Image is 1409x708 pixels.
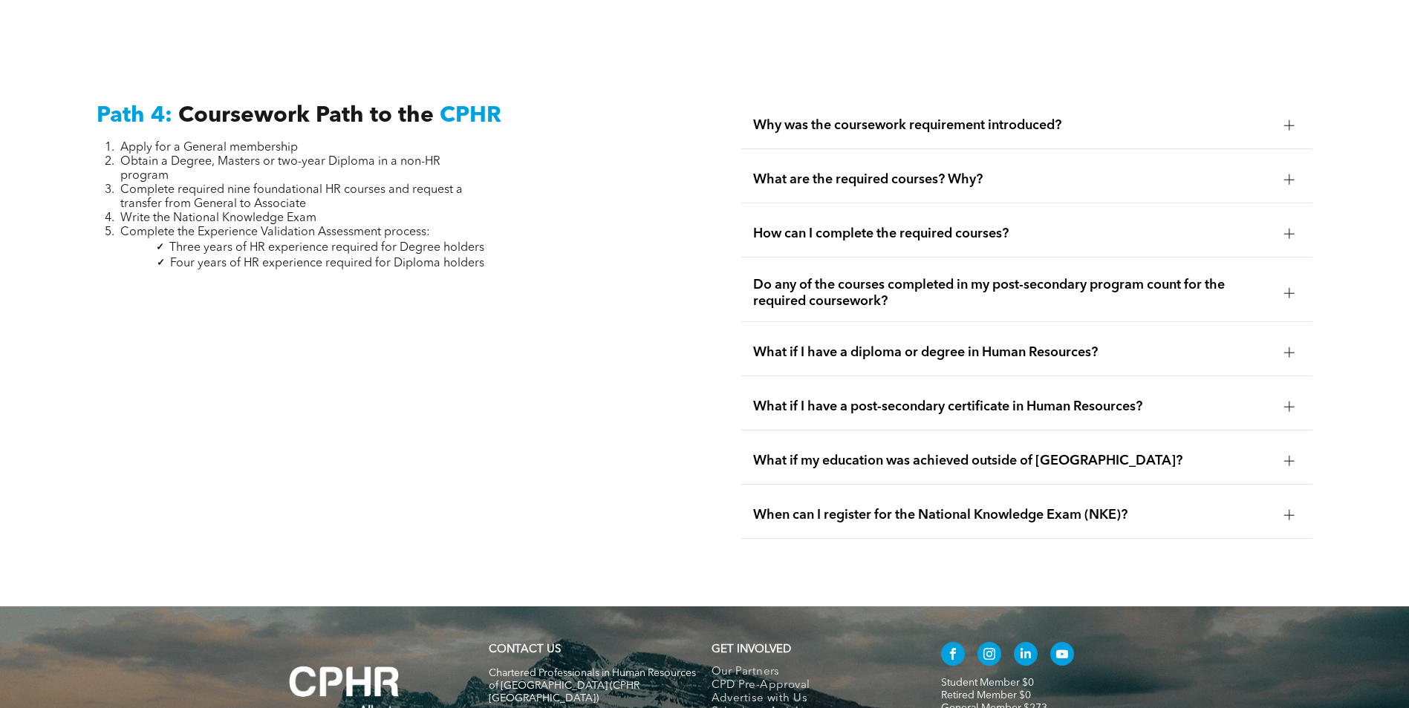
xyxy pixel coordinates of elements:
span: Four years of HR experience required for Diploma holders [170,258,484,269]
span: Obtain a Degree, Masters or two-year Diploma in a non-HR program [120,156,440,182]
a: CPD Pre-Approval [712,679,910,692]
span: Do any of the courses completed in my post-secondary program count for the required coursework? [753,277,1272,309]
span: Write the National Knowledge Exam [120,212,316,224]
a: Student Member $0 [941,678,1034,688]
a: linkedin [1014,642,1038,669]
a: facebook [941,642,965,669]
a: Retired Member $0 [941,690,1031,701]
span: What if I have a post-secondary certificate in Human Resources? [753,399,1272,415]
span: Why was the coursework requirement introduced? [753,117,1272,134]
span: Path 4: [97,105,172,127]
span: Complete the Experience Validation Assessment process: [120,226,430,238]
span: Coursework Path to the [178,105,434,127]
a: instagram [977,642,1001,669]
span: What if my education was achieved outside of [GEOGRAPHIC_DATA]? [753,453,1272,469]
a: CONTACT US [489,644,561,655]
span: Complete required nine foundational HR courses and request a transfer from General to Associate [120,184,463,210]
a: Our Partners [712,666,910,679]
span: Apply for a General membership [120,142,298,154]
span: GET INVOLVED [712,644,791,655]
span: Chartered Professionals in Human Resources of [GEOGRAPHIC_DATA] (CPHR [GEOGRAPHIC_DATA]) [489,668,696,704]
span: What are the required courses? Why? [753,171,1272,188]
span: Three years of HR experience required for Degree holders [169,242,484,254]
span: When can I register for the National Knowledge Exam (NKE)? [753,507,1272,523]
span: What if I have a diploma or degree in Human Resources? [753,344,1272,361]
a: Advertise with Us [712,692,910,706]
a: youtube [1050,642,1074,669]
span: How can I complete the required courses? [753,226,1272,242]
span: CPHR [440,105,501,127]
